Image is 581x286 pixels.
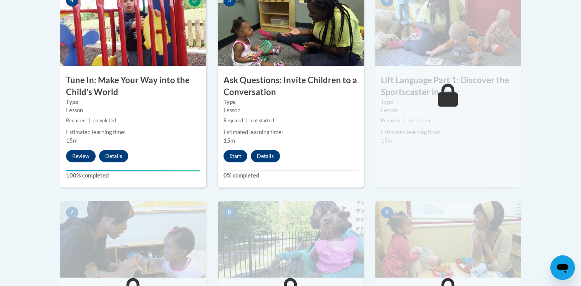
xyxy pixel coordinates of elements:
[218,201,364,278] img: Course Image
[381,207,393,218] span: 9
[60,74,206,98] h3: Tune In: Make Your Way into the Child’s World
[223,150,247,162] button: Start
[381,98,515,106] label: Type
[246,118,248,123] span: |
[99,150,128,162] button: Details
[66,137,78,144] span: 15m
[251,118,274,123] span: not started
[93,118,116,123] span: completed
[223,118,243,123] span: Required
[66,150,96,162] button: Review
[218,74,364,98] h3: Ask Questions: Invite Children to a Conversation
[375,74,521,98] h3: Lift Language Part 1: Discover the Sportscaster in You
[66,171,200,180] label: 100% completed
[60,201,206,278] img: Course Image
[381,118,401,123] span: Required
[66,170,200,171] div: Your progress
[223,137,235,144] span: 15m
[381,128,515,136] div: Estimated learning time:
[251,150,280,162] button: Details
[223,128,358,136] div: Estimated learning time:
[223,106,358,115] div: Lesson
[550,255,575,280] iframe: Button to launch messaging window
[404,118,405,123] span: |
[381,106,515,115] div: Lesson
[66,128,200,136] div: Estimated learning time:
[223,98,358,106] label: Type
[66,98,200,106] label: Type
[408,118,432,123] span: not started
[66,106,200,115] div: Lesson
[89,118,90,123] span: |
[375,201,521,278] img: Course Image
[66,118,86,123] span: Required
[223,207,236,218] span: 8
[66,207,78,218] span: 7
[223,171,358,180] label: 0% completed
[381,137,392,144] span: 15m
